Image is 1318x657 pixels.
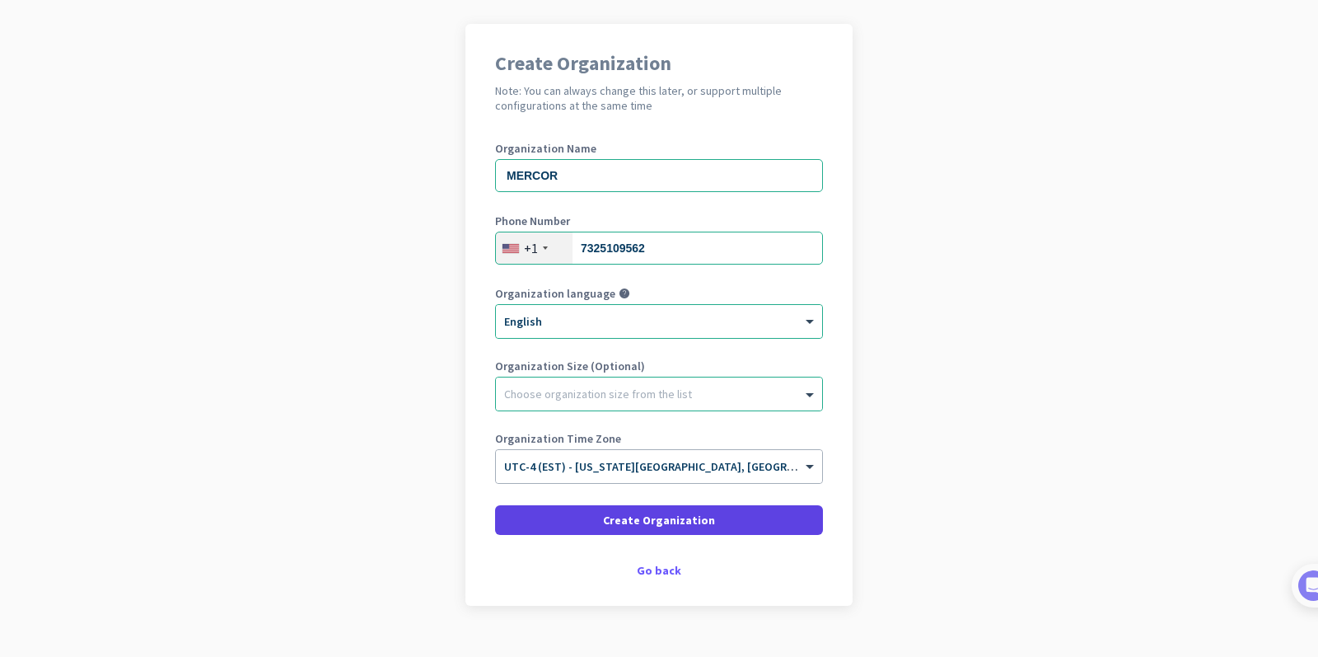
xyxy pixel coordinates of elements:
label: Organization Size (Optional) [495,360,823,372]
div: Go back [495,565,823,576]
label: Organization Name [495,143,823,154]
label: Organization language [495,288,615,299]
input: 201-555-0123 [495,232,823,265]
label: Phone Number [495,215,823,227]
button: Create Organization [495,505,823,535]
label: Organization Time Zone [495,433,823,444]
h1: Create Organization [495,54,823,73]
div: +1 [524,240,538,256]
span: Create Organization [603,512,715,528]
h2: Note: You can always change this later, or support multiple configurations at the same time [495,83,823,113]
input: What is the name of your organization? [495,159,823,192]
i: help [619,288,630,299]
